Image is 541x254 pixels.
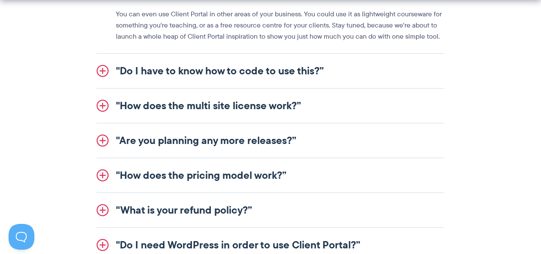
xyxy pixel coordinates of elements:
a: "How does the multi site license work?” [97,89,444,123]
a: "How does the pricing model work?” [97,158,444,193]
a: "What is your refund policy?” [97,193,444,227]
iframe: Toggle Customer Support [9,224,34,250]
a: "Are you planning any more releases?” [97,123,444,158]
a: "Do I have to know how to code to use this?” [97,54,444,88]
p: You can even use Client Portal in other areas of your business. You could use it as lightweight c... [116,9,444,42]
